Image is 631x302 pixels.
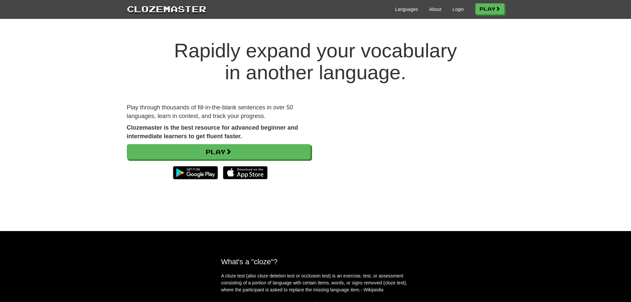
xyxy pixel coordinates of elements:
[223,166,268,179] img: Download_on_the_App_Store_Badge_US-UK_135x40-25178aeef6eb6b83b96f5f2d004eda3bffbb37122de64afbaef7...
[475,3,504,15] a: Play
[221,272,410,293] p: A cloze test (also cloze deletion test or occlusion test) is an exercise, test, or assessment con...
[221,258,410,266] h2: What's a "cloze"?
[127,124,298,140] strong: Clozemaster is the best resource for advanced beginner and intermediate learners to get fluent fa...
[361,287,384,292] em: - Wikipedia
[452,6,464,13] a: Login
[429,6,442,13] a: About
[127,3,206,15] a: Clozemaster
[170,163,221,183] img: Get it on Google Play
[127,103,311,120] p: Play through thousands of fill-in-the-blank sentences in over 50 languages, learn in context, and...
[127,144,311,159] a: Play
[395,6,418,13] a: Languages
